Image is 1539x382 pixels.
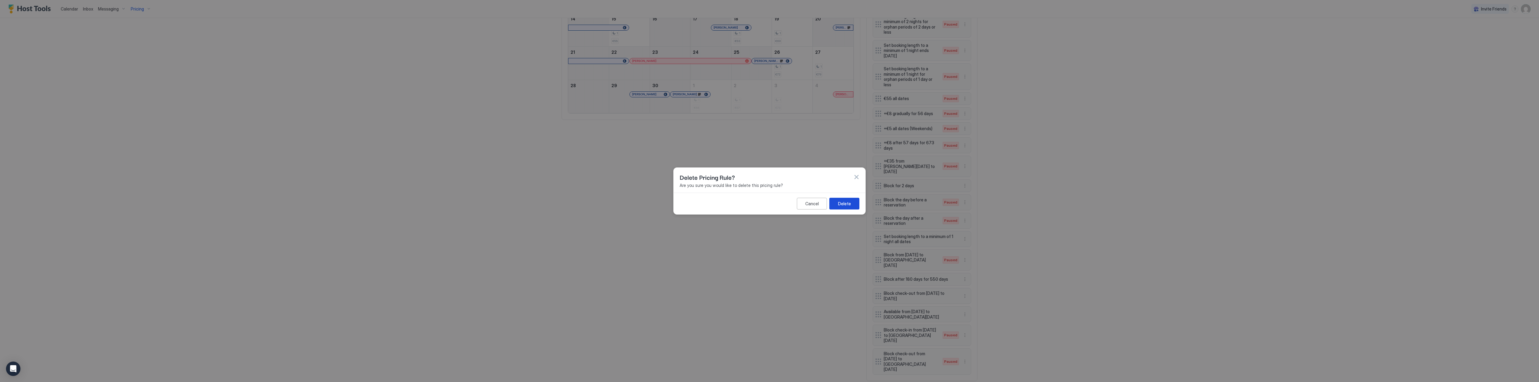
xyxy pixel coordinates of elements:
span: Delete Pricing Rule? [680,173,735,182]
button: Cancel [797,198,827,209]
div: Cancel [805,200,819,207]
div: Open Intercom Messenger [6,362,20,376]
div: Delete [838,200,851,207]
span: Are you sure you would like to delete this pricing rule? [680,183,859,188]
button: Delete [829,198,859,209]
